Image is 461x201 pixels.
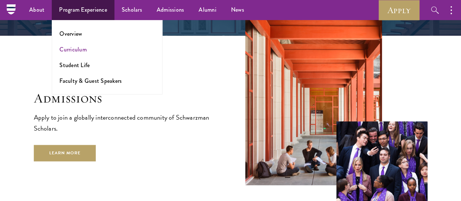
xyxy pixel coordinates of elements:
a: Student Life [59,61,90,69]
a: Curriculum [59,45,87,54]
a: Overview [59,30,82,38]
h2: Admissions [34,90,216,106]
p: Apply to join a globally interconnected community of Schwarzman Scholars. [34,112,216,134]
a: Faculty & Guest Speakers [59,77,122,85]
a: Learn More [34,145,96,161]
